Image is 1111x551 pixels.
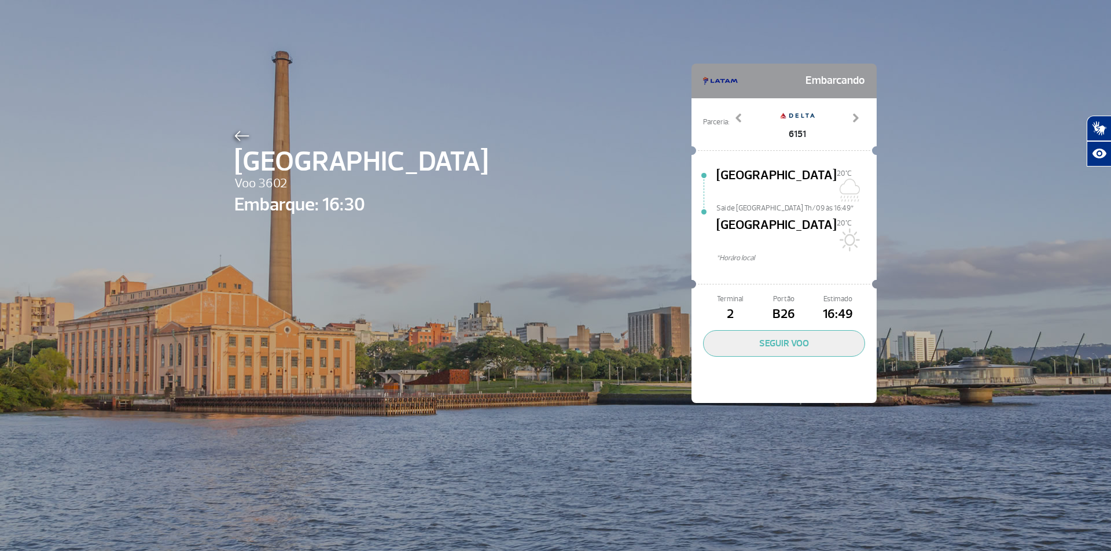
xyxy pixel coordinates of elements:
span: Voo 3602 [234,174,488,194]
div: Plugin de acessibilidade da Hand Talk. [1087,116,1111,167]
span: 6151 [780,127,815,141]
button: Abrir recursos assistivos. [1087,141,1111,167]
button: Abrir tradutor de língua de sinais. [1087,116,1111,141]
span: [GEOGRAPHIC_DATA] [234,141,488,183]
span: [GEOGRAPHIC_DATA] [716,216,837,253]
button: SEGUIR VOO [703,330,865,357]
span: Embarque: 16:30 [234,191,488,219]
span: *Horáro local [716,253,877,264]
span: [GEOGRAPHIC_DATA] [716,166,837,203]
span: 20°C [837,219,852,228]
span: Terminal [703,294,757,305]
img: Sol [837,228,860,252]
span: Portão [757,294,811,305]
span: Sai de [GEOGRAPHIC_DATA] Th/09 às 16:49* [716,203,877,211]
span: Estimado [811,294,865,305]
span: 2 [703,305,757,324]
span: B26 [757,305,811,324]
span: 20°C [837,169,852,178]
span: Parceria: [703,117,729,128]
span: Embarcando [805,69,865,93]
span: 16:49 [811,305,865,324]
img: Chuvoso [837,179,860,202]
